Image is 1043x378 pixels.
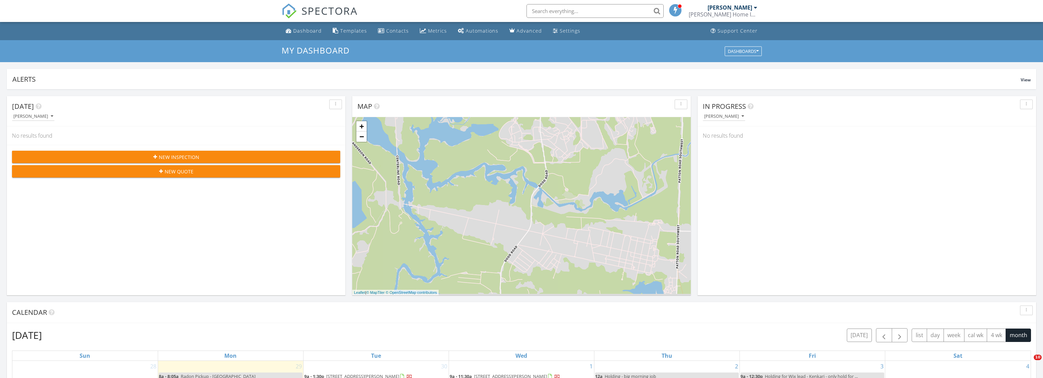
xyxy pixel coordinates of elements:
[12,165,340,177] button: New Quote
[847,329,872,342] button: [DATE]
[987,329,1006,342] button: 4 wk
[689,11,757,18] div: Haines Home Inspections, LLC
[708,25,760,37] a: Support Center
[301,3,358,18] span: SPECTORA
[330,25,370,37] a: Templates
[428,27,447,34] div: Metrics
[703,112,745,121] button: [PERSON_NAME]
[876,328,892,342] button: Previous month
[708,4,752,11] div: [PERSON_NAME]
[357,102,372,111] span: Map
[7,126,345,145] div: No results found
[514,351,529,360] a: Wednesday
[466,27,498,34] div: Automations
[283,25,324,37] a: Dashboard
[417,25,450,37] a: Metrics
[223,351,238,360] a: Monday
[149,361,158,372] a: Go to September 28, 2025
[354,290,365,295] a: Leaflet
[370,351,382,360] a: Tuesday
[517,27,542,34] div: Advanced
[807,351,817,360] a: Friday
[340,27,367,34] div: Templates
[375,25,412,37] a: Contacts
[728,49,759,54] div: Dashboards
[944,329,964,342] button: week
[366,290,385,295] a: © MapTiler
[12,308,47,317] span: Calendar
[78,351,92,360] a: Sunday
[455,25,501,37] a: Automations (Basic)
[356,131,367,142] a: Zoom out
[734,361,739,372] a: Go to October 2, 2025
[952,351,964,360] a: Saturday
[282,45,349,56] span: My Dashboard
[12,102,34,111] span: [DATE]
[440,361,449,372] a: Go to September 30, 2025
[282,9,358,24] a: SPECTORA
[159,153,199,161] span: New Inspection
[13,114,53,119] div: [PERSON_NAME]
[507,25,545,37] a: Advanced
[1034,355,1042,360] span: 10
[293,27,322,34] div: Dashboard
[698,126,1036,145] div: No results found
[1021,77,1031,83] span: View
[12,328,42,342] h2: [DATE]
[927,329,944,342] button: day
[526,4,664,18] input: Search everything...
[12,75,1021,84] div: Alerts
[718,27,758,34] div: Support Center
[356,121,367,131] a: Zoom in
[294,361,303,372] a: Go to September 29, 2025
[1020,355,1036,371] iframe: Intercom live chat
[282,3,297,19] img: The Best Home Inspection Software - Spectora
[588,361,594,372] a: Go to October 1, 2025
[964,329,987,342] button: cal wk
[165,168,193,175] span: New Quote
[879,361,885,372] a: Go to October 3, 2025
[560,27,580,34] div: Settings
[386,290,437,295] a: © OpenStreetMap contributors
[1006,329,1031,342] button: month
[12,112,55,121] button: [PERSON_NAME]
[703,102,746,111] span: In Progress
[660,351,674,360] a: Thursday
[386,27,409,34] div: Contacts
[352,290,439,296] div: |
[912,329,927,342] button: list
[704,114,744,119] div: [PERSON_NAME]
[725,46,762,56] button: Dashboards
[550,25,583,37] a: Settings
[12,151,340,163] button: New Inspection
[892,328,908,342] button: Next month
